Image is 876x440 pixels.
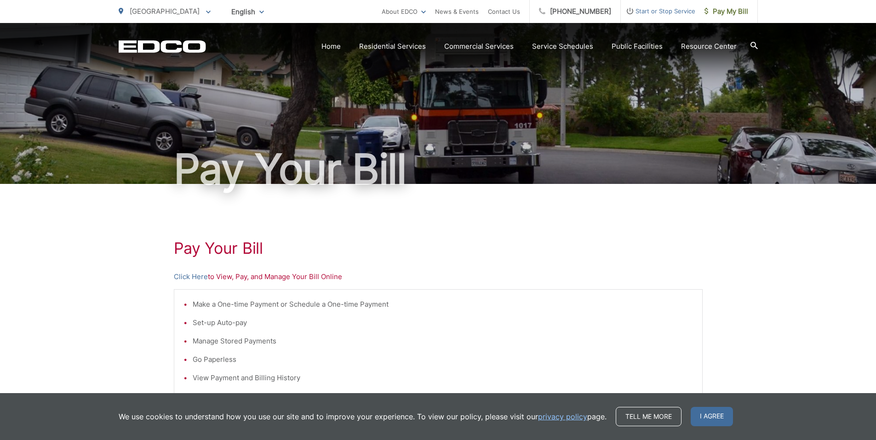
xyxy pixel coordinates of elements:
[321,41,341,52] a: Home
[193,336,693,347] li: Manage Stored Payments
[193,317,693,328] li: Set-up Auto-pay
[174,271,703,282] p: to View, Pay, and Manage Your Bill Online
[174,239,703,257] h1: Pay Your Bill
[174,271,208,282] a: Click Here
[616,407,681,426] a: Tell me more
[224,4,271,20] span: English
[193,372,693,383] li: View Payment and Billing History
[359,41,426,52] a: Residential Services
[488,6,520,17] a: Contact Us
[691,407,733,426] span: I agree
[681,41,737,52] a: Resource Center
[130,7,200,16] span: [GEOGRAPHIC_DATA]
[193,299,693,310] li: Make a One-time Payment or Schedule a One-time Payment
[704,6,748,17] span: Pay My Bill
[119,40,206,53] a: EDCD logo. Return to the homepage.
[538,411,587,422] a: privacy policy
[193,354,693,365] li: Go Paperless
[444,41,514,52] a: Commercial Services
[382,6,426,17] a: About EDCO
[119,411,607,422] p: We use cookies to understand how you use our site and to improve your experience. To view our pol...
[435,6,479,17] a: News & Events
[119,146,758,192] h1: Pay Your Bill
[532,41,593,52] a: Service Schedules
[612,41,663,52] a: Public Facilities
